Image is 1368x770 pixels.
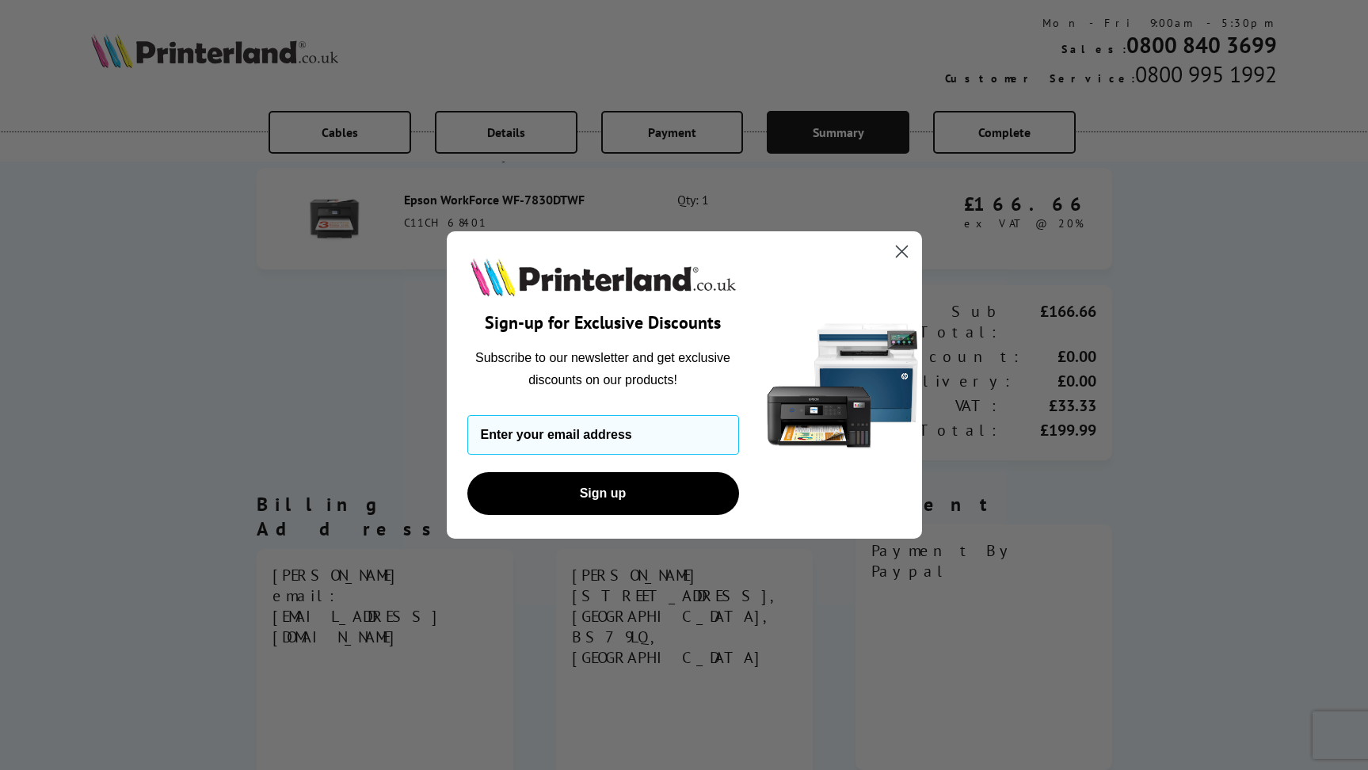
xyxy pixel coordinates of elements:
[485,311,721,334] span: Sign-up for Exclusive Discounts
[888,238,916,265] button: Close dialog
[467,415,739,455] input: Enter your email address
[467,472,739,515] button: Sign up
[475,351,730,387] span: Subscribe to our newsletter and get exclusive discounts on our products!
[467,255,739,299] img: Printerland.co.uk
[764,231,922,539] img: 5290a21f-4df8-4860-95f4-ea1e8d0e8904.png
